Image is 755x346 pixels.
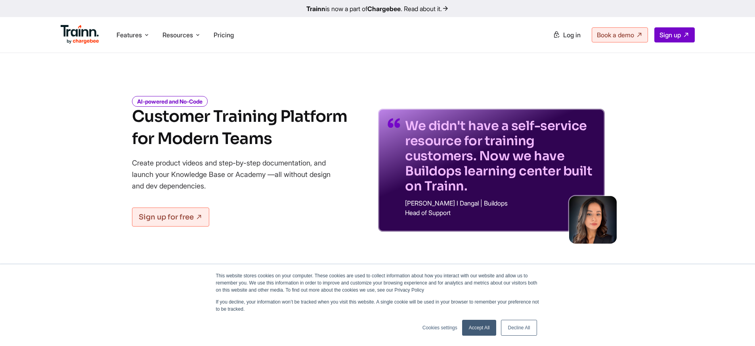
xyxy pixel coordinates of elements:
[659,31,681,39] span: Sign up
[405,200,595,206] p: [PERSON_NAME] I Dangal | Buildops
[654,27,695,42] a: Sign up
[597,31,634,39] span: Book a demo
[216,298,539,313] p: If you decline, your information won’t be tracked when you visit this website. A single cookie wi...
[422,324,457,331] a: Cookies settings
[501,320,537,336] a: Decline All
[214,31,234,39] a: Pricing
[405,118,595,194] p: We didn't have a self-service resource for training customers. Now we have Buildops learning cent...
[117,31,142,39] span: Features
[132,96,208,107] i: AI-powered and No-Code
[563,31,581,39] span: Log in
[462,320,497,336] a: Accept All
[216,272,539,294] p: This website stores cookies on your computer. These cookies are used to collect information about...
[569,196,617,244] img: sabina-buildops.d2e8138.png
[132,208,209,227] a: Sign up for free
[306,5,325,13] b: Trainn
[592,27,648,42] a: Book a demo
[367,5,401,13] b: Chargebee
[405,210,595,216] p: Head of Support
[132,157,342,192] p: Create product videos and step-by-step documentation, and launch your Knowledge Base or Academy —...
[388,118,400,128] img: quotes-purple.41a7099.svg
[132,106,347,150] h1: Customer Training Platform for Modern Teams
[548,28,585,42] a: Log in
[61,25,99,44] img: Trainn Logo
[715,308,755,346] iframe: Chat Widget
[162,31,193,39] span: Resources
